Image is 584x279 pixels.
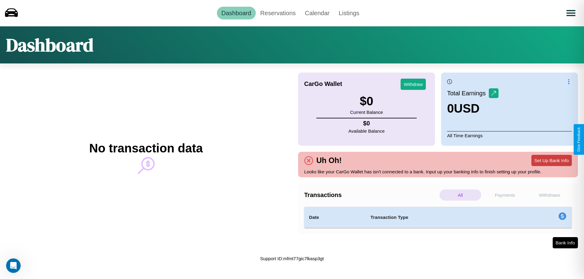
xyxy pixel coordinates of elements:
[300,7,334,19] a: Calendar
[349,127,385,135] p: Available Balance
[304,192,438,199] h4: Transactions
[6,32,93,57] h1: Dashboard
[529,189,570,201] p: Withdraws
[447,131,572,140] p: All Time Earnings
[447,88,489,99] p: Total Earnings
[304,168,572,176] p: Looks like your CarGo Wallet has isn't connected to a bank. Input up your banking info to finish ...
[256,7,301,19] a: Reservations
[350,108,383,116] p: Current Balance
[531,155,572,166] button: Set Up Bank Info
[89,141,203,155] h2: No transaction data
[553,237,578,248] button: Bank Info
[484,189,526,201] p: Payments
[309,214,361,221] h4: Date
[562,5,579,22] button: Open menu
[334,7,364,19] a: Listings
[260,254,324,263] p: Support ID: mfmt77gic7lkasp3gt
[440,189,481,201] p: All
[349,120,385,127] h4: $ 0
[217,7,256,19] a: Dashboard
[304,207,572,228] table: simple table
[313,156,345,165] h4: Uh Oh!
[6,258,21,273] iframe: Intercom live chat
[304,80,342,87] h4: CarGo Wallet
[370,214,509,221] h4: Transaction Type
[350,94,383,108] h3: $ 0
[447,102,499,115] h3: 0 USD
[577,127,581,152] div: Give Feedback
[401,79,426,90] button: Withdraw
